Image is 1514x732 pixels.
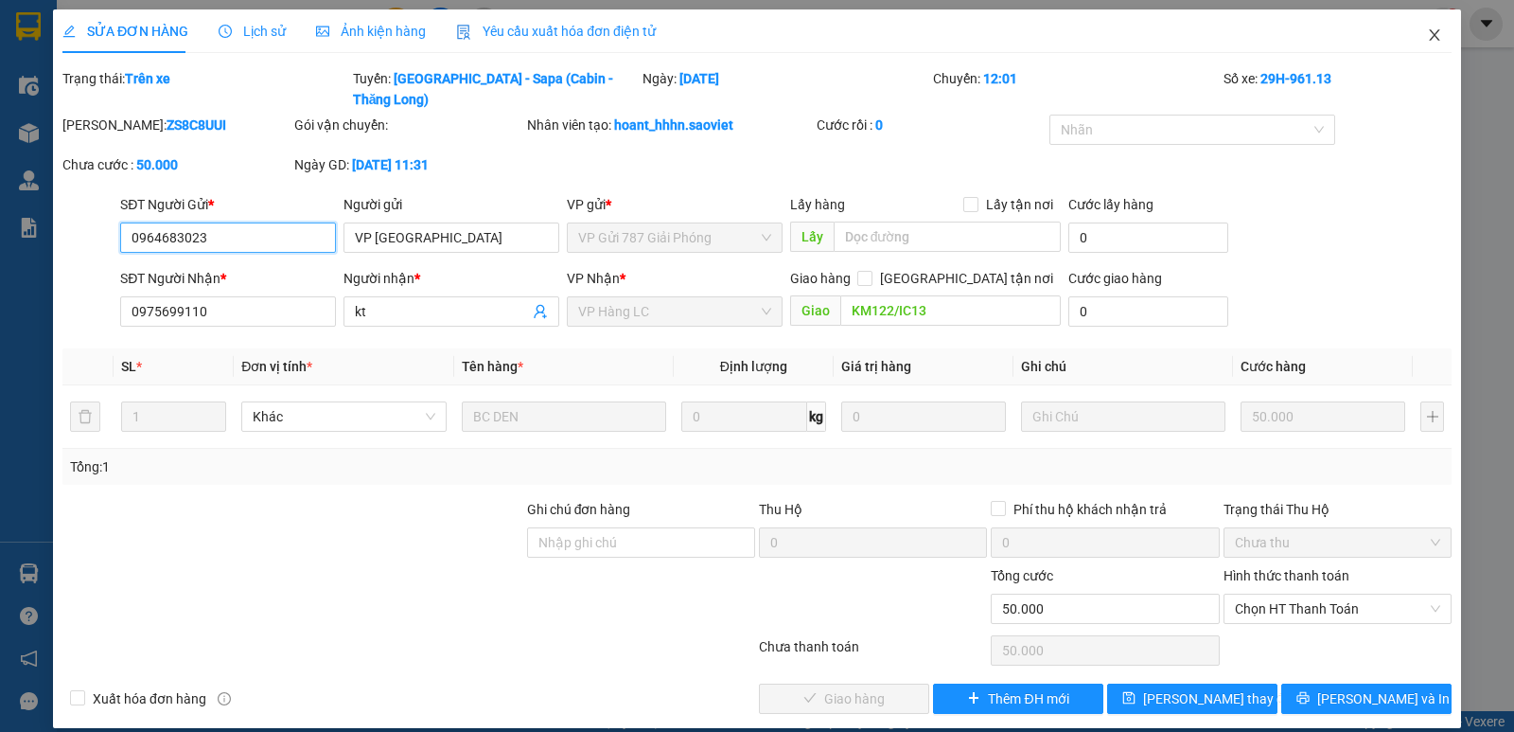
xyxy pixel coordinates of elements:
[1068,296,1228,327] input: Cước giao hàng
[294,115,522,135] div: Gói vận chuyển:
[1408,9,1461,62] button: Close
[121,359,136,374] span: SL
[316,24,426,39] span: Ảnh kiện hàng
[70,402,100,432] button: delete
[840,295,1062,326] input: Dọc đường
[125,71,170,86] b: Trên xe
[567,271,620,286] span: VP Nhận
[614,117,733,133] b: hoant_hhhn.saoviet
[462,359,523,374] span: Tên hàng
[294,154,522,175] div: Ngày GD:
[219,25,232,38] span: clock-circle
[241,359,312,374] span: Đơn vị tính
[790,295,840,326] span: Giao
[533,304,548,319] span: user-add
[1224,568,1349,583] label: Hình thức thanh toán
[790,197,845,212] span: Lấy hàng
[720,359,787,374] span: Định lượng
[759,502,802,517] span: Thu Hộ
[62,25,76,38] span: edit
[353,71,613,107] b: [GEOGRAPHIC_DATA] - Sapa (Cabin - Thăng Long)
[1235,595,1440,623] span: Chọn HT Thanh Toán
[790,222,834,252] span: Lấy
[757,636,989,670] div: Chưa thanh toán
[1021,402,1225,432] input: Ghi Chú
[967,691,980,706] span: plus
[1224,499,1452,520] div: Trạng thái Thu Hộ
[790,271,851,286] span: Giao hàng
[218,692,231,705] span: info-circle
[1260,71,1331,86] b: 29H-961.13
[1296,691,1310,706] span: printer
[167,117,226,133] b: ZS8C8UUI
[136,157,178,172] b: 50.000
[462,402,666,432] input: VD: Bàn, Ghế
[991,568,1053,583] span: Tổng cước
[1143,688,1294,709] span: [PERSON_NAME] thay đổi
[841,402,1006,432] input: 0
[456,24,656,39] span: Yêu cầu xuất hóa đơn điện tử
[817,115,1045,135] div: Cước rồi :
[1068,271,1162,286] label: Cước giao hàng
[351,68,642,110] div: Tuyến:
[1281,684,1452,714] button: printer[PERSON_NAME] và In
[978,194,1061,215] span: Lấy tận nơi
[1068,223,1228,253] input: Cước lấy hàng
[1013,348,1233,385] th: Ghi chú
[1420,402,1444,432] button: plus
[62,24,188,39] span: SỬA ĐƠN HÀNG
[1241,359,1306,374] span: Cước hàng
[1222,68,1453,110] div: Số xe:
[61,68,351,110] div: Trạng thái:
[933,684,1103,714] button: plusThêm ĐH mới
[679,71,719,86] b: [DATE]
[1006,499,1174,520] span: Phí thu hộ khách nhận trả
[875,117,883,133] b: 0
[70,456,586,477] div: Tổng: 1
[983,71,1017,86] b: 12:01
[1068,197,1153,212] label: Cước lấy hàng
[578,297,771,326] span: VP Hàng LC
[85,688,214,709] span: Xuất hóa đơn hàng
[527,115,814,135] div: Nhân viên tạo:
[931,68,1222,110] div: Chuyến:
[1107,684,1277,714] button: save[PERSON_NAME] thay đổi
[1241,402,1405,432] input: 0
[62,115,290,135] div: [PERSON_NAME]:
[343,194,559,215] div: Người gửi
[120,194,336,215] div: SĐT Người Gửi
[219,24,286,39] span: Lịch sử
[834,222,1062,252] input: Dọc đường
[641,68,931,110] div: Ngày:
[841,359,911,374] span: Giá trị hàng
[352,157,429,172] b: [DATE] 11:31
[578,223,771,252] span: VP Gửi 787 Giải Phóng
[567,194,783,215] div: VP gửi
[1317,688,1450,709] span: [PERSON_NAME] và In
[253,402,434,431] span: Khác
[1427,27,1442,43] span: close
[807,402,826,432] span: kg
[1235,528,1440,557] span: Chưa thu
[872,268,1061,289] span: [GEOGRAPHIC_DATA] tận nơi
[1122,691,1135,706] span: save
[62,154,290,175] div: Chưa cước :
[988,688,1068,709] span: Thêm ĐH mới
[527,527,755,558] input: Ghi chú đơn hàng
[456,25,471,40] img: icon
[527,502,631,517] label: Ghi chú đơn hàng
[316,25,329,38] span: picture
[343,268,559,289] div: Người nhận
[120,268,336,289] div: SĐT Người Nhận
[759,684,929,714] button: checkGiao hàng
